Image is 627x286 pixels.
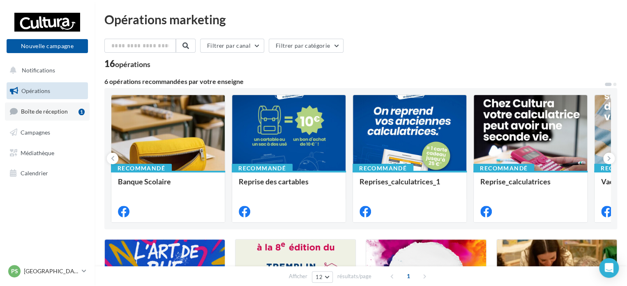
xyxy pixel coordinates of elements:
[5,165,90,182] a: Calendrier
[21,170,48,177] span: Calendrier
[5,124,90,141] a: Campagnes
[5,62,86,79] button: Notifications
[21,87,50,94] span: Opérations
[316,274,323,280] span: 12
[337,272,371,280] span: résultats/page
[353,164,413,173] div: Recommandé
[200,39,264,53] button: Filtrer par canal
[5,102,90,120] a: Boîte de réception1
[239,177,339,194] div: Reprise des cartables
[269,39,343,53] button: Filtrer par catégorie
[473,164,534,173] div: Recommandé
[360,177,460,194] div: Reprises_calculatrices_1
[21,149,54,156] span: Médiathèque
[7,263,88,279] a: PS [GEOGRAPHIC_DATA]
[104,13,617,26] div: Opérations marketing
[21,129,50,136] span: Campagnes
[118,177,218,194] div: Banque Scolaire
[312,271,333,283] button: 12
[78,109,85,115] div: 1
[599,258,619,278] div: Open Intercom Messenger
[21,108,68,115] span: Boîte de réception
[104,78,604,85] div: 6 opérations recommandées par votre enseigne
[22,67,55,74] span: Notifications
[402,270,415,283] span: 1
[104,59,150,68] div: 16
[111,164,172,173] div: Recommandé
[5,82,90,100] a: Opérations
[232,164,293,173] div: Recommandé
[480,177,581,194] div: Reprise_calculatrices
[115,60,150,68] div: opérations
[5,144,90,162] a: Médiathèque
[289,272,307,280] span: Afficher
[7,39,88,53] button: Nouvelle campagne
[11,267,18,275] span: PS
[24,267,78,275] p: [GEOGRAPHIC_DATA]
